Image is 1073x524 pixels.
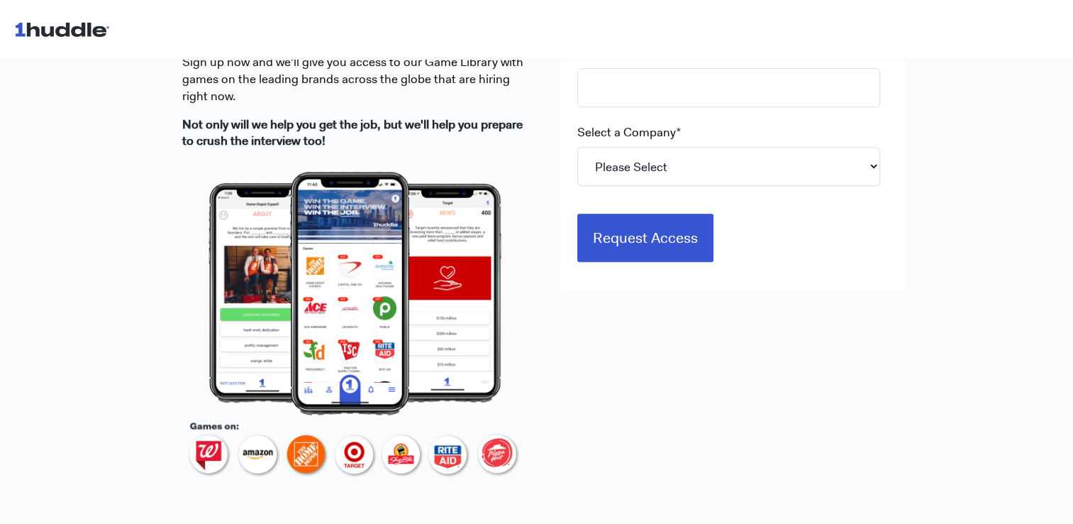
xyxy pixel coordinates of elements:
[577,124,676,140] span: Select a Company
[182,161,528,485] img: Interview Challenge - Landing Page 3
[182,116,523,149] strong: Not only will we help you get the job, but we'll help you prepare to crush the interview too!
[14,16,116,43] img: 1huddle
[577,214,713,262] input: Request Access
[182,54,523,104] span: ign up now and we'll give you access to our Game Library with games on the leading brands across ...
[182,54,528,104] p: S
